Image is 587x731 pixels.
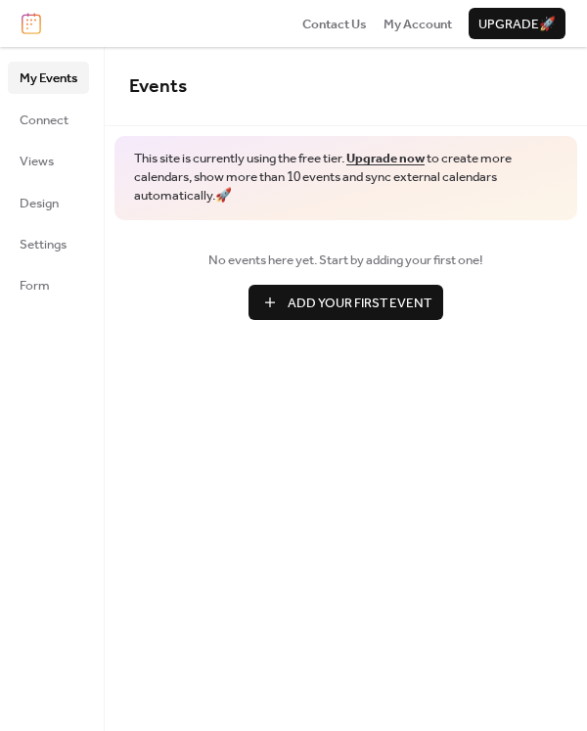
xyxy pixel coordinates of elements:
[22,13,41,34] img: logo
[129,251,563,270] span: No events here yet. Start by adding your first one!
[478,15,556,34] span: Upgrade 🚀
[134,150,558,206] span: This site is currently using the free tier. to create more calendars, show more than 10 events an...
[8,228,89,259] a: Settings
[129,69,187,105] span: Events
[8,145,89,176] a: Views
[288,294,431,313] span: Add Your First Event
[302,14,367,33] a: Contact Us
[20,69,77,88] span: My Events
[302,15,367,34] span: Contact Us
[20,276,50,296] span: Form
[20,194,59,213] span: Design
[20,152,54,171] span: Views
[20,111,68,130] span: Connect
[8,269,89,300] a: Form
[469,8,565,39] button: Upgrade🚀
[346,146,425,171] a: Upgrade now
[384,14,452,33] a: My Account
[20,235,67,254] span: Settings
[8,104,89,135] a: Connect
[129,285,563,320] a: Add Your First Event
[8,187,89,218] a: Design
[384,15,452,34] span: My Account
[8,62,89,93] a: My Events
[248,285,443,320] button: Add Your First Event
